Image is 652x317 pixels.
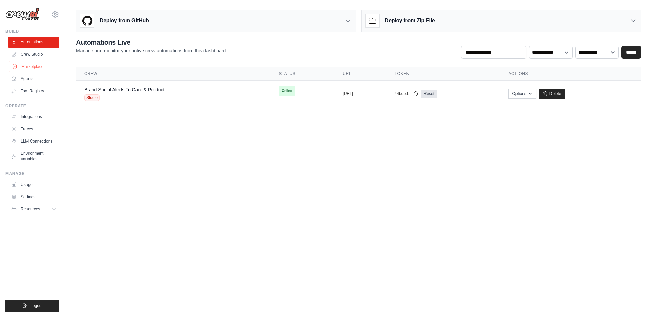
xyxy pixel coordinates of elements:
a: LLM Connections [8,136,59,147]
a: Delete [539,89,565,99]
button: Options [508,89,536,99]
th: Actions [500,67,641,81]
div: Operate [5,103,59,109]
span: Online [279,86,295,96]
div: Manage [5,171,59,176]
button: Resources [8,204,59,215]
a: Environment Variables [8,148,59,164]
th: Token [386,67,501,81]
th: URL [334,67,386,81]
th: Crew [76,67,271,81]
h3: Deploy from Zip File [385,17,435,25]
a: Marketplace [9,61,60,72]
a: Reset [421,90,437,98]
div: Build [5,29,59,34]
span: Studio [84,94,100,101]
img: Logo [5,8,39,21]
p: Manage and monitor your active crew automations from this dashboard. [76,47,227,54]
a: Crew Studio [8,49,59,60]
span: Resources [21,206,40,212]
button: 44bdbd... [395,91,418,96]
a: Integrations [8,111,59,122]
th: Status [271,67,334,81]
span: Logout [30,303,43,309]
a: Agents [8,73,59,84]
a: Usage [8,179,59,190]
img: GitHub Logo [80,14,94,27]
a: Tool Registry [8,86,59,96]
a: Traces [8,124,59,134]
a: Settings [8,191,59,202]
a: Brand Social Alerts To Care & Product... [84,87,168,92]
h2: Automations Live [76,38,227,47]
button: Logout [5,300,59,312]
h3: Deploy from GitHub [99,17,149,25]
a: Automations [8,37,59,48]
